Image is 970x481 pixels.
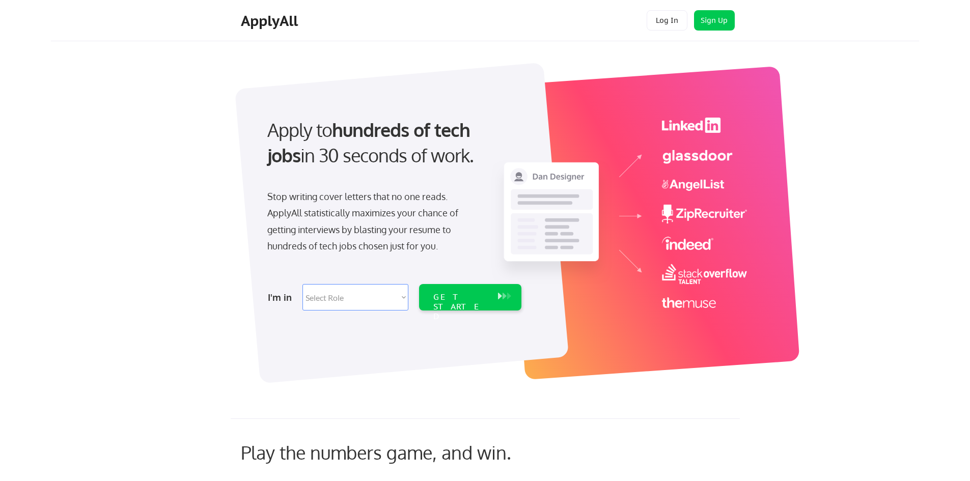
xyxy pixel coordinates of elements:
div: Apply to in 30 seconds of work. [267,117,517,168]
div: Play the numbers game, and win. [241,441,557,463]
button: Log In [647,10,687,31]
button: Sign Up [694,10,735,31]
div: Stop writing cover letters that no one reads. ApplyAll statistically maximizes your chance of get... [267,188,477,254]
div: I'm in [268,289,296,305]
strong: hundreds of tech jobs [267,118,475,166]
div: GET STARTED [433,292,488,322]
div: ApplyAll [241,12,301,30]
